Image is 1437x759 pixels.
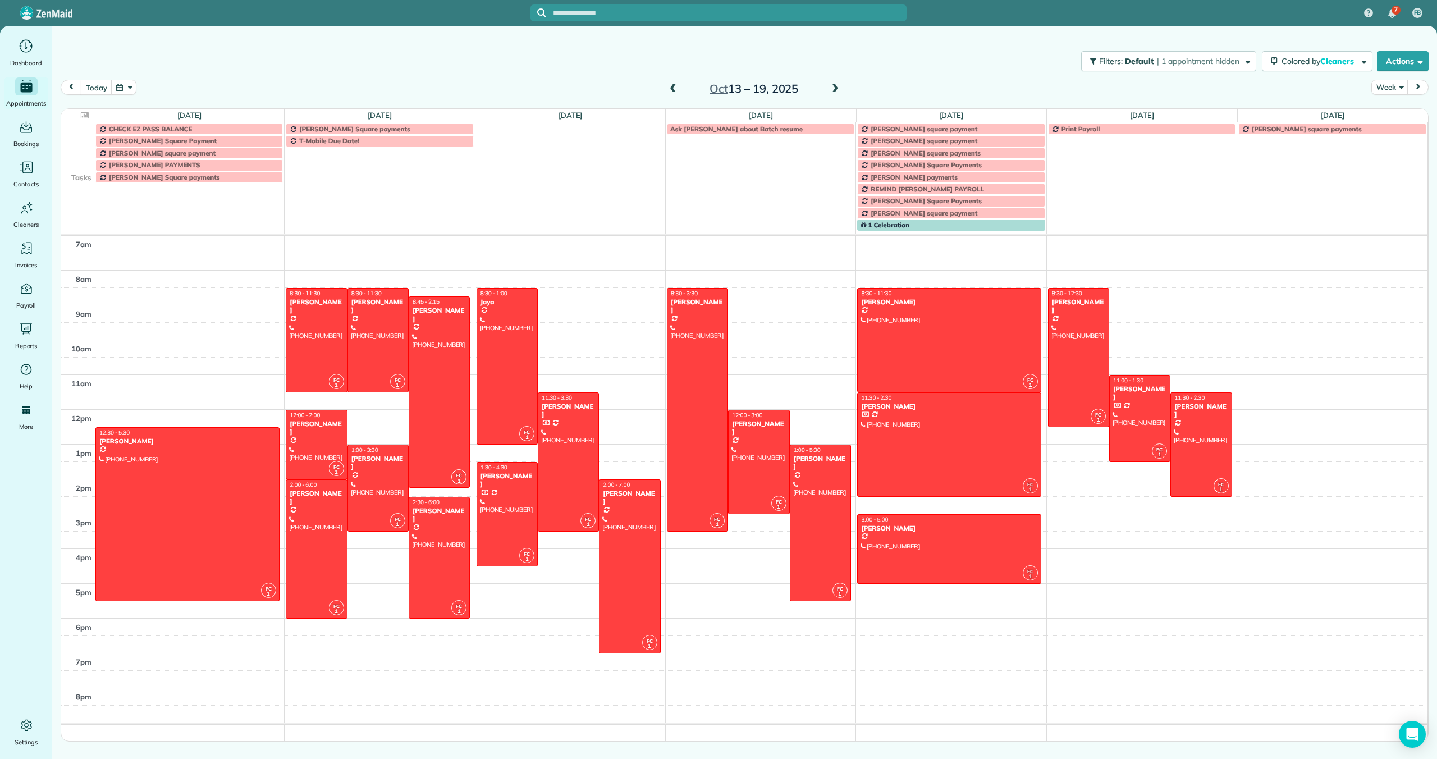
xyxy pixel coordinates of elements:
span: 2:00 - 7:00 [603,481,630,488]
a: Payroll [4,280,48,311]
span: Appointments [6,98,47,109]
div: [PERSON_NAME] [351,298,405,314]
small: 1 [581,519,595,530]
span: 10am [71,344,91,353]
span: 1 Celebration [861,221,909,229]
small: 1 [520,432,534,443]
small: 1 [833,589,847,600]
small: 1 [772,502,786,513]
span: 12:30 - 5:30 [99,429,130,436]
div: [PERSON_NAME] [1174,403,1228,419]
span: FC [333,377,340,383]
span: FC [647,638,653,644]
span: [PERSON_NAME] square payment [871,125,977,133]
span: Oct [710,81,728,95]
span: 8:30 - 1:00 [480,290,507,297]
small: 1 [329,467,344,478]
span: 1pm [76,449,91,458]
span: Print Payroll [1061,125,1100,133]
span: 8:30 - 12:30 [1052,290,1082,297]
div: [PERSON_NAME] [602,490,657,506]
span: Filters: [1099,56,1123,66]
a: [DATE] [559,111,583,120]
span: 1:30 - 4:30 [480,464,507,471]
div: [PERSON_NAME] [289,490,344,506]
span: 8pm [76,692,91,701]
span: 7pm [76,657,91,666]
span: Colored by [1282,56,1358,66]
a: Settings [4,716,48,748]
span: FC [333,464,340,470]
a: [DATE] [940,111,964,120]
span: FC [395,516,401,522]
h2: 13 – 19, 2025 [684,83,824,95]
span: 8:30 - 11:30 [351,290,382,297]
span: Contacts [13,179,39,190]
a: Bookings [4,118,48,149]
span: FC [1218,481,1224,487]
span: FB [1414,8,1421,17]
span: [PERSON_NAME] square payments [1252,125,1362,133]
small: 1 [452,476,466,487]
span: Reports [15,340,38,351]
span: Ask [PERSON_NAME] about Batch resume [670,125,803,133]
span: FC [714,516,720,522]
small: 1 [329,606,344,617]
span: 2:30 - 6:00 [413,499,440,506]
span: 11:00 - 1:30 [1113,377,1143,384]
span: 4pm [76,553,91,562]
span: More [19,421,33,432]
small: 1 [1023,380,1037,391]
span: Default [1125,56,1155,66]
div: [PERSON_NAME] [1051,298,1106,314]
button: Actions [1377,51,1429,71]
span: 11:30 - 2:30 [1174,394,1205,401]
span: 8:30 - 11:30 [290,290,320,297]
span: 12pm [71,414,91,423]
div: [PERSON_NAME] [480,472,534,488]
div: [PERSON_NAME] [731,420,786,436]
a: Contacts [4,158,48,190]
div: [PERSON_NAME] [412,307,466,323]
div: [PERSON_NAME] [861,403,1038,410]
span: Help [20,381,33,392]
span: [PERSON_NAME] square payments [871,149,981,157]
div: [PERSON_NAME] [289,420,344,436]
span: [PERSON_NAME] Square Payments [871,161,982,169]
span: 9am [76,309,91,318]
span: [PERSON_NAME] square payment [871,209,977,217]
span: [PERSON_NAME] payments [871,173,958,181]
span: 11:30 - 2:30 [861,394,891,401]
a: Cleaners [4,199,48,230]
span: 11am [71,379,91,388]
a: [DATE] [1130,111,1154,120]
span: FC [1027,377,1033,383]
span: 7 [1394,6,1398,15]
span: [PERSON_NAME] square payment [109,149,216,157]
span: FC [395,377,401,383]
a: Appointments [4,77,48,109]
div: 7 unread notifications [1380,1,1404,26]
span: FC [524,551,530,557]
span: Bookings [13,138,39,149]
span: FC [524,429,530,435]
span: 2:00 - 6:00 [290,481,317,488]
span: Cleaners [1320,56,1356,66]
small: 1 [391,380,405,391]
div: [PERSON_NAME] [861,298,1038,306]
span: 11:30 - 3:30 [542,394,572,401]
div: Jaya [480,298,534,306]
button: Colored byCleaners [1262,51,1372,71]
div: [PERSON_NAME] [1113,385,1167,401]
span: [PERSON_NAME] square payment [871,136,977,145]
small: 1 [329,380,344,391]
span: Cleaners [13,219,39,230]
small: 1 [1023,484,1037,495]
small: 1 [1023,571,1037,582]
a: Invoices [4,239,48,271]
button: prev [61,80,82,95]
span: CHECK EZ PASS BALANCE [109,125,192,133]
button: today [81,80,112,95]
span: FC [456,472,462,478]
span: 2pm [76,483,91,492]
